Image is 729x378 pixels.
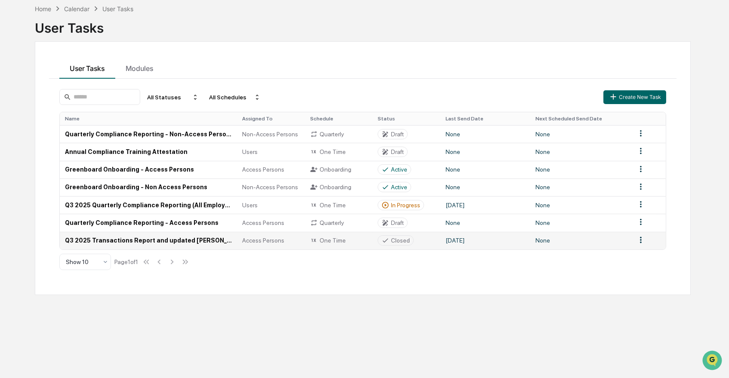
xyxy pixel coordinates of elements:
a: 🖐️Preclearance [5,149,59,165]
th: Next Scheduled Send Date [530,112,631,125]
button: Start new chat [146,68,157,79]
span: Users [242,148,258,155]
div: User Tasks [35,13,691,36]
span: Attestations [71,153,107,161]
div: Start new chat [39,66,141,74]
span: [DATE] [76,117,94,124]
td: [DATE] [440,232,530,249]
div: Onboarding [310,183,368,191]
td: [DATE] [440,196,530,214]
th: Last Send Date [440,112,530,125]
img: 1746055101610-c473b297-6a78-478c-a979-82029cc54cd1 [9,66,24,81]
div: Quarterly [310,219,368,227]
td: Greenboard Onboarding - Access Persons [60,161,237,178]
td: None [530,178,631,196]
div: Page 1 of 1 [114,258,138,265]
span: Preclearance [17,153,55,161]
button: User Tasks [59,55,115,79]
td: Q3 2025 Transactions Report and updated [PERSON_NAME] Confirmation (Access Persons) [60,232,237,249]
div: User Tasks [102,5,133,12]
div: Draft [391,148,404,155]
div: All Schedules [206,90,264,104]
div: Quarterly [310,130,368,138]
div: All Statuses [144,90,202,104]
div: One Time [310,201,368,209]
td: Greenboard Onboarding - Non Access Persons [60,178,237,196]
td: Annual Compliance Training Attestation [60,143,237,160]
th: Schedule [305,112,373,125]
span: • [71,117,74,124]
div: 🔎 [9,170,15,177]
td: None [530,214,631,231]
a: Powered byPylon [61,190,104,197]
th: Name [60,112,237,125]
a: 🗄️Attestations [59,149,110,165]
span: Non-Access Persons [242,131,298,138]
td: Quarterly Compliance Reporting - Access Persons [60,214,237,231]
button: See all [133,94,157,104]
td: None [440,143,530,160]
span: Access Persons [242,219,284,226]
div: Home [35,5,51,12]
th: Status [372,112,440,125]
div: Closed [391,237,410,244]
button: Modules [115,55,164,79]
span: Pylon [86,190,104,197]
p: How can we help? [9,18,157,32]
span: Users [242,202,258,209]
div: One Time [310,237,368,244]
td: Q3 2025 Quarterly Compliance Reporting (All Employees) [60,196,237,214]
div: One Time [310,148,368,156]
td: None [530,143,631,160]
div: Draft [391,219,404,226]
td: None [440,214,530,231]
td: None [530,196,631,214]
td: None [440,125,530,143]
td: None [530,125,631,143]
button: Create New Task [603,90,666,104]
div: In Progress [391,202,420,209]
img: 1746055101610-c473b297-6a78-478c-a979-82029cc54cd1 [17,117,24,124]
div: Past conversations [9,95,58,102]
span: [PERSON_NAME] [27,117,70,124]
div: Calendar [64,5,89,12]
span: Access Persons [242,237,284,244]
div: Onboarding [310,166,368,173]
td: Quarterly Compliance Reporting - Non-Access Persons [60,125,237,143]
span: Data Lookup [17,169,54,178]
td: None [440,178,530,196]
div: Draft [391,131,404,138]
span: Access Persons [242,166,284,173]
td: None [530,232,631,249]
span: Non-Access Persons [242,184,298,191]
img: 8933085812038_c878075ebb4cc5468115_72.jpg [18,66,34,81]
div: Active [391,166,407,173]
img: Jack Rasmussen [9,109,22,123]
div: We're available if you need us! [39,74,118,81]
div: Active [391,184,407,191]
td: None [530,161,631,178]
div: 🖐️ [9,154,15,160]
th: Assigned To [237,112,305,125]
td: None [440,161,530,178]
iframe: Open customer support [701,350,725,373]
div: 🗄️ [62,154,69,160]
a: 🔎Data Lookup [5,166,58,181]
